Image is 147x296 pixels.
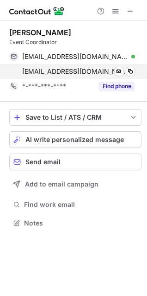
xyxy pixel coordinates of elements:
[24,219,138,227] span: Notes
[9,217,141,230] button: Notes
[9,6,65,17] img: ContactOut v5.3.10
[25,180,98,188] span: Add to email campaign
[24,200,138,209] span: Find work email
[9,198,141,211] button: Find work email
[9,109,141,126] button: save-profile-one-click
[9,154,141,170] button: Send email
[9,176,141,193] button: Add to email campaign
[9,131,141,148] button: AI write personalized message
[25,114,125,121] div: Save to List / ATS / CRM
[25,158,61,166] span: Send email
[22,67,128,76] span: [EMAIL_ADDRESS][DOMAIN_NAME]
[25,136,124,143] span: AI write personalized message
[9,38,141,46] div: Event Coordinator
[98,82,135,91] button: Reveal Button
[9,28,71,37] div: [PERSON_NAME]
[22,52,128,61] span: [EMAIL_ADDRESS][DOMAIN_NAME]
